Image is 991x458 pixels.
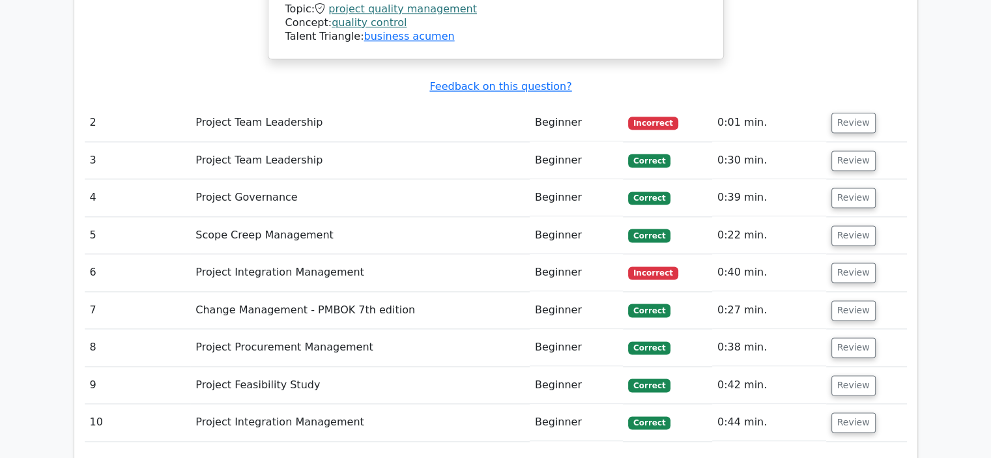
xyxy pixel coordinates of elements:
button: Review [831,188,876,208]
span: Correct [628,154,670,167]
button: Review [831,263,876,283]
span: Correct [628,341,670,354]
td: Beginner [530,292,623,329]
button: Review [831,375,876,395]
button: Review [831,225,876,246]
td: Beginner [530,329,623,366]
span: Correct [628,192,670,205]
span: Correct [628,379,670,392]
a: quality control [332,16,407,29]
button: Review [831,412,876,433]
td: Beginner [530,404,623,441]
button: Review [831,113,876,133]
td: Project Integration Management [190,404,530,441]
a: business acumen [364,30,454,42]
td: 6 [85,254,191,291]
td: Beginner [530,142,623,179]
td: 5 [85,217,191,254]
button: Review [831,337,876,358]
td: 0:27 min. [712,292,826,329]
td: 2 [85,104,191,141]
td: Beginner [530,179,623,216]
td: 0:44 min. [712,404,826,441]
td: Project Procurement Management [190,329,530,366]
td: 0:42 min. [712,367,826,404]
td: 0:39 min. [712,179,826,216]
td: 7 [85,292,191,329]
td: 10 [85,404,191,441]
td: Project Team Leadership [190,104,530,141]
span: Correct [628,416,670,429]
div: Concept: [285,16,706,30]
td: 0:22 min. [712,217,826,254]
td: Beginner [530,254,623,291]
td: 0:01 min. [712,104,826,141]
div: Talent Triangle: [285,3,706,43]
button: Review [831,300,876,321]
td: 0:40 min. [712,254,826,291]
td: 3 [85,142,191,179]
td: 8 [85,329,191,366]
td: 9 [85,367,191,404]
span: Correct [628,304,670,317]
div: Topic: [285,3,706,16]
span: Incorrect [628,266,678,279]
td: Project Integration Management [190,254,530,291]
td: 0:30 min. [712,142,826,179]
a: Feedback on this question? [429,80,571,93]
td: Project Governance [190,179,530,216]
td: Beginner [530,367,623,404]
td: Project Team Leadership [190,142,530,179]
td: Change Management - PMBOK 7th edition [190,292,530,329]
a: project quality management [328,3,477,15]
button: Review [831,150,876,171]
td: 0:38 min. [712,329,826,366]
td: 4 [85,179,191,216]
td: Beginner [530,104,623,141]
span: Correct [628,229,670,242]
span: Incorrect [628,117,678,130]
td: Scope Creep Management [190,217,530,254]
td: Project Feasibility Study [190,367,530,404]
td: Beginner [530,217,623,254]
